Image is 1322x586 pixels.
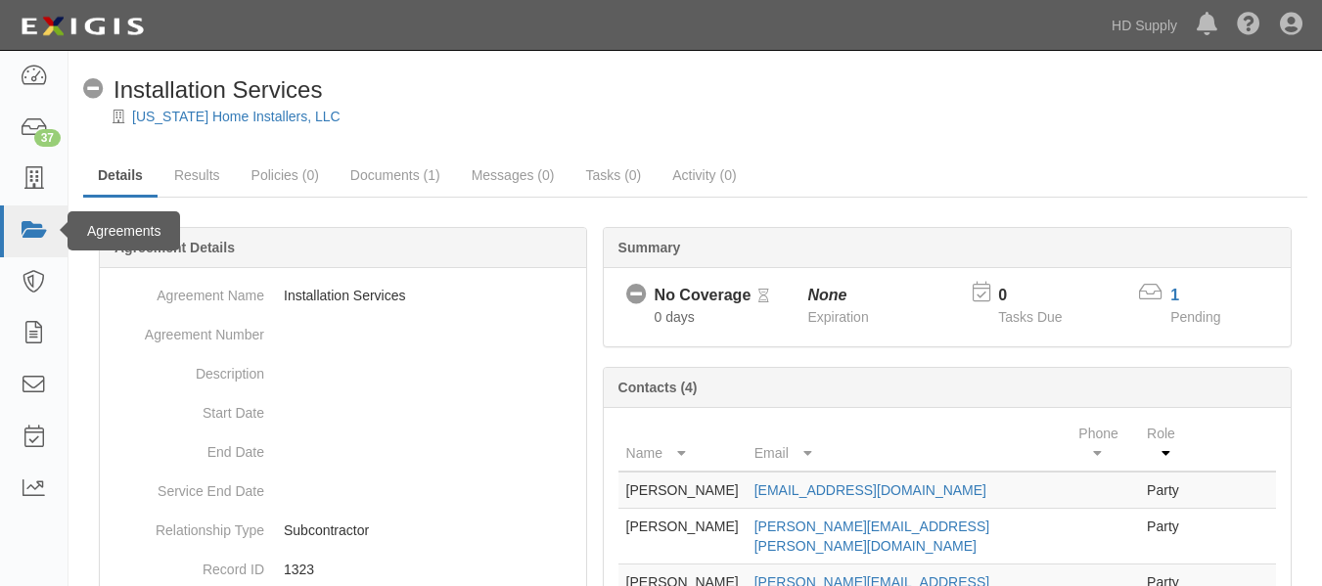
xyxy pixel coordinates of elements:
dt: Record ID [108,550,264,579]
span: Since 10/07/2025 [655,309,695,325]
span: Tasks Due [998,309,1062,325]
a: [EMAIL_ADDRESS][DOMAIN_NAME] [754,482,986,498]
dt: Agreement Name [108,276,264,305]
a: Tasks (0) [570,156,656,195]
b: Agreement Details [114,240,235,255]
th: Role [1139,416,1198,472]
dt: End Date [108,432,264,462]
a: [PERSON_NAME][EMAIL_ADDRESS][PERSON_NAME][DOMAIN_NAME] [754,518,989,554]
a: Messages (0) [457,156,570,195]
a: Results [160,156,235,195]
span: Installation Services [114,76,322,103]
i: No Coverage [626,285,647,305]
b: Summary [618,240,681,255]
a: HD Supply [1102,6,1187,45]
i: None [807,287,846,303]
th: Name [618,416,747,472]
dd: Subcontractor [108,511,578,550]
a: Details [83,156,158,198]
a: 1 [1170,287,1179,303]
div: Agreements [68,211,180,250]
a: Documents (1) [336,156,455,195]
dd: Installation Services [108,276,578,315]
span: Expiration [807,309,868,325]
div: No Coverage [655,285,752,307]
i: No Coverage [83,79,104,100]
dt: Agreement Number [108,315,264,344]
td: [PERSON_NAME] [618,472,747,509]
p: 0 [998,285,1086,307]
th: Phone [1071,416,1139,472]
p: 1323 [284,560,578,579]
dt: Description [108,354,264,383]
span: Pending [1170,309,1220,325]
dt: Service End Date [108,472,264,501]
dt: Start Date [108,393,264,423]
div: Installation Services [83,73,322,107]
img: logo-5460c22ac91f19d4615b14bd174203de0afe785f0fc80cf4dbbc73dc1793850b.png [15,9,150,44]
th: Email [747,416,1071,472]
td: [PERSON_NAME] [618,509,747,564]
a: Policies (0) [237,156,334,195]
a: [US_STATE] Home Installers, LLC [132,109,341,124]
td: Party [1139,509,1198,564]
i: Help Center - Complianz [1237,14,1260,37]
i: Pending Review [758,290,769,303]
dt: Relationship Type [108,511,264,540]
a: Activity (0) [658,156,751,195]
b: Contacts (4) [618,380,698,395]
td: Party [1139,472,1198,509]
div: 37 [34,129,61,147]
